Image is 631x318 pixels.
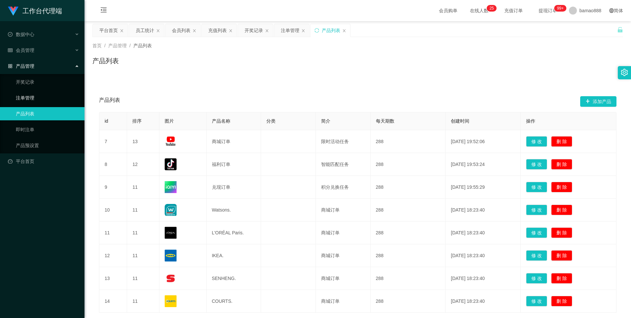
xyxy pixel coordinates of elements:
[554,5,566,12] sup: 947
[105,118,108,124] span: id
[526,296,547,306] button: 修 改
[371,290,446,313] td: 288
[8,7,18,16] img: logo.9652507e.png
[104,43,106,48] span: /
[92,0,115,21] i: 图标: menu-fold
[212,118,230,124] span: 产品名称
[127,199,159,221] td: 11
[127,130,159,153] td: 13
[16,123,79,136] a: 即时注单
[8,48,34,53] span: 会员管理
[207,221,261,244] td: L'ORÉAL Paris.
[99,267,127,290] td: 13
[99,96,120,107] span: 产品列表
[301,29,305,33] i: 图标: close
[371,199,446,221] td: 288
[207,290,261,313] td: COURTS.
[446,244,521,267] td: [DATE] 18:23:40
[316,176,371,199] td: 积分兑换任务
[165,295,177,307] img: 68176f9e1526a.png
[136,24,154,37] div: 员工统计
[16,91,79,104] a: 注单管理
[8,32,34,37] span: 数据中心
[446,130,521,153] td: [DATE] 19:52:06
[316,221,371,244] td: 商城订单
[501,8,526,13] span: 充值订单
[526,273,547,284] button: 修 改
[446,267,521,290] td: [DATE] 18:23:40
[108,43,127,48] span: 产品管理
[99,24,118,37] div: 平台首页
[321,118,330,124] span: 简介
[376,118,394,124] span: 每天期数
[551,205,572,215] button: 删 除
[535,8,560,13] span: 提现订单
[165,250,177,261] img: 68176ef633d27.png
[371,221,446,244] td: 288
[120,29,124,33] i: 图标: close
[526,136,547,147] button: 修 改
[526,118,535,124] span: 操作
[92,56,119,66] h1: 产品列表
[316,244,371,267] td: 商城订单
[451,118,469,124] span: 创建时间
[621,69,628,76] i: 图标: setting
[165,227,177,239] img: 68176c60d0f9a.png
[156,29,160,33] i: 图标: close
[526,182,547,192] button: 修 改
[8,32,13,37] i: 图标: check-circle-o
[165,272,177,284] img: 68176f62e0d74.png
[229,29,233,33] i: 图标: close
[99,176,127,199] td: 9
[265,29,269,33] i: 图标: close
[551,227,572,238] button: 删 除
[281,24,299,37] div: 注单管理
[371,153,446,176] td: 288
[316,130,371,153] td: 限时活动任务
[129,43,131,48] span: /
[487,5,496,12] sup: 25
[165,181,177,193] img: 68a4832a773e8.png
[492,5,494,12] p: 5
[8,155,79,168] a: 图标: dashboard平台首页
[551,250,572,261] button: 删 除
[192,29,196,33] i: 图标: close
[371,130,446,153] td: 288
[609,8,614,13] i: 图标: global
[342,29,346,33] i: 图标: close
[172,24,190,37] div: 会员列表
[446,199,521,221] td: [DATE] 18:23:40
[165,118,174,124] span: 图片
[467,8,492,13] span: 在线人数
[208,24,227,37] div: 充值列表
[526,205,547,215] button: 修 改
[371,267,446,290] td: 288
[16,107,79,120] a: 产品列表
[127,221,159,244] td: 11
[526,250,547,261] button: 修 改
[446,153,521,176] td: [DATE] 19:53:24
[207,267,261,290] td: SENHENG.
[207,199,261,221] td: Watsons.
[526,227,547,238] button: 修 改
[127,267,159,290] td: 11
[316,290,371,313] td: 商城订单
[99,130,127,153] td: 7
[165,136,177,147] img: 68a482f25dc63.jpg
[371,244,446,267] td: 288
[551,296,572,306] button: 删 除
[8,8,62,13] a: 工作台代理端
[446,290,521,313] td: [DATE] 18:23:40
[127,176,159,199] td: 11
[446,221,521,244] td: [DATE] 18:23:40
[207,244,261,267] td: IKEA.
[8,64,13,68] i: 图标: appstore-o
[207,176,261,199] td: 兑现订单
[16,75,79,89] a: 开奖记录
[617,27,623,33] i: 图标: unlock
[99,221,127,244] td: 11
[322,24,340,37] div: 产品列表
[446,176,521,199] td: [DATE] 19:55:29
[99,290,127,313] td: 14
[551,136,572,147] button: 删 除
